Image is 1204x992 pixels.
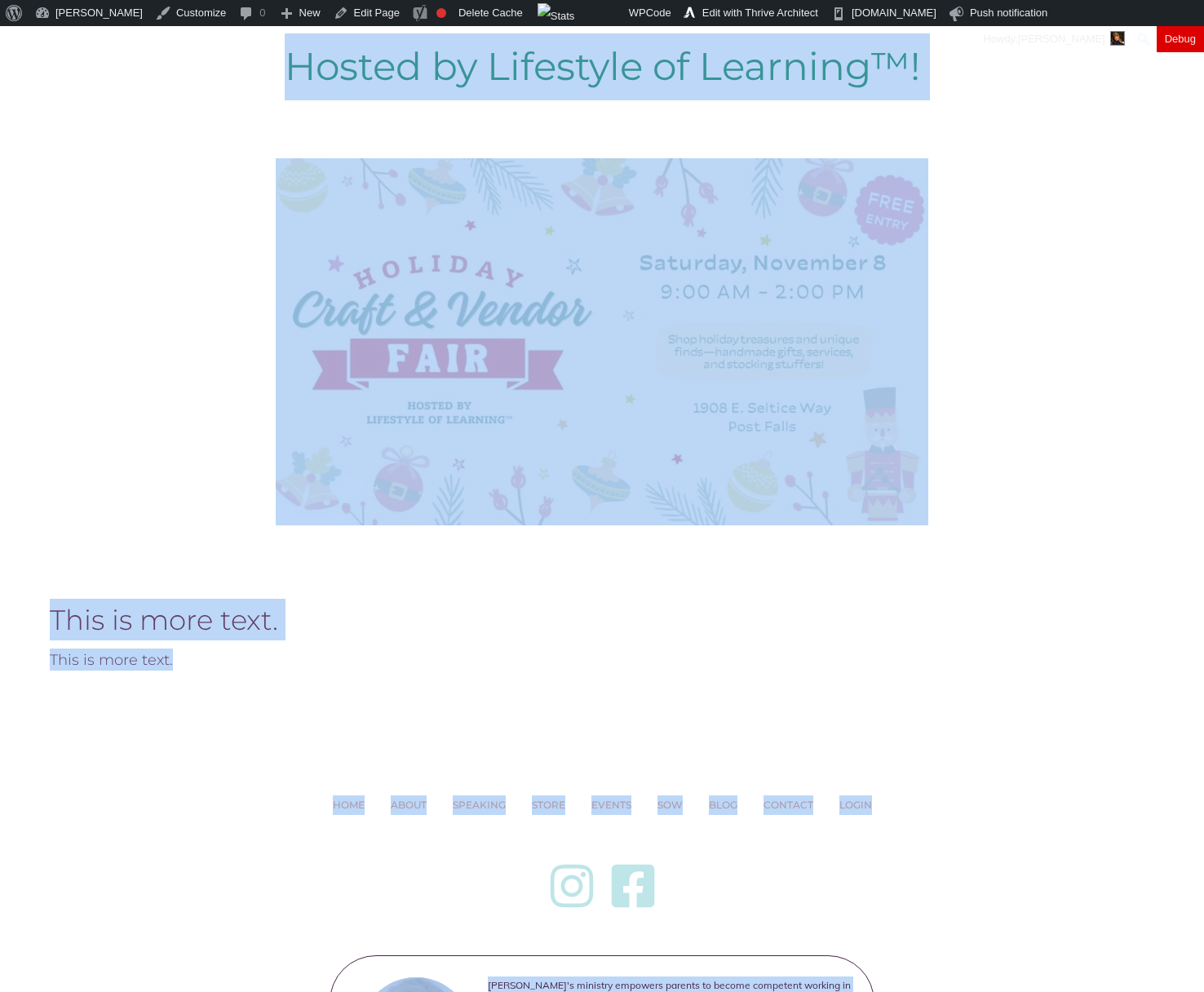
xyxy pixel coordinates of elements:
[333,795,365,815] a: HOME
[538,3,575,29] img: Views over 48 hours. Click for more Jetpack Stats.
[436,8,446,18] div: Focus keyphrase not set
[709,795,737,815] a: BLOG
[1018,33,1105,45] span: [PERSON_NAME]
[33,21,1171,100] p: Hosted by Lifestyle of Learning™!
[276,158,928,525] img: HCAVF 2025.jpg
[50,651,173,669] span: This is more text.
[839,795,872,815] a: LOGIN
[591,795,631,815] a: EVENTS
[453,795,506,815] a: SPEAKING
[50,603,278,637] span: This is more text.
[764,795,813,815] a: CONTACT
[977,26,1131,52] a: Howdy,
[657,795,683,815] a: SOW
[391,795,427,815] a: ABOUT
[532,795,565,815] a: STORE
[1157,26,1204,52] div: Debug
